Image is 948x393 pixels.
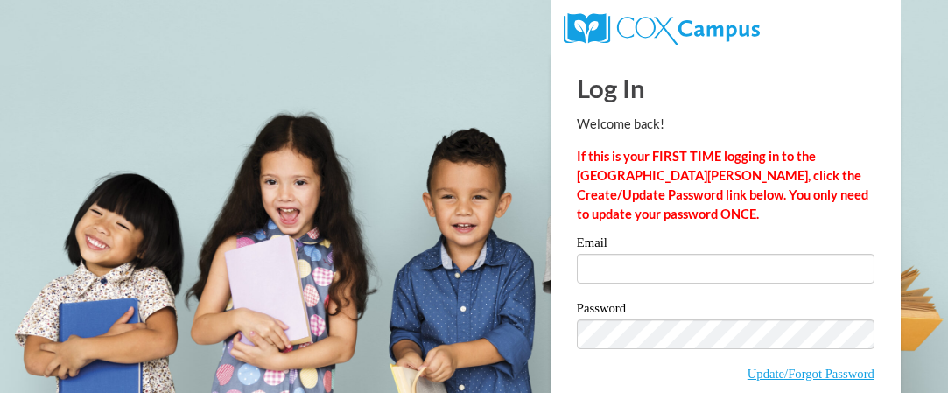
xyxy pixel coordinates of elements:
img: COX Campus [564,13,760,45]
a: Update/Forgot Password [748,367,874,381]
strong: If this is your FIRST TIME logging in to the [GEOGRAPHIC_DATA][PERSON_NAME], click the Create/Upd... [577,149,868,221]
p: Welcome back! [577,115,874,134]
h1: Log In [577,70,874,106]
label: Email [577,236,874,254]
label: Password [577,302,874,319]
